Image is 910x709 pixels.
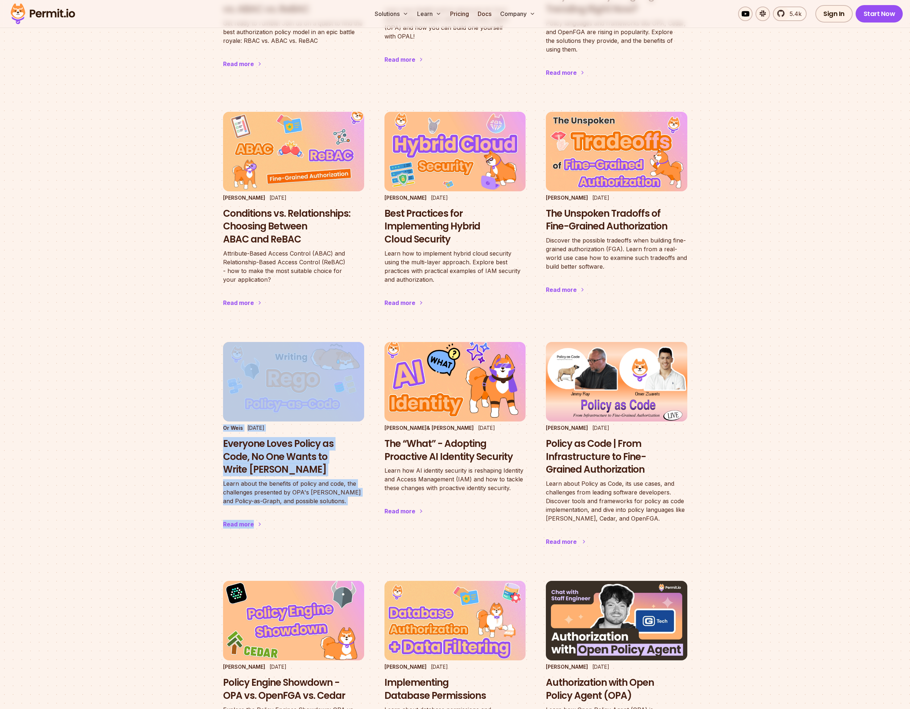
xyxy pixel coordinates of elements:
[546,581,687,660] img: Authorization with Open Policy Agent (OPA)
[856,5,903,23] a: Start Now
[384,342,526,530] a: The “What” - Adopting Proactive AI Identity Security[PERSON_NAME]& [PERSON_NAME][DATE]The “What” ...
[223,479,364,505] p: Learn about the benefits of policy and code, the challenges presented by OPA's [PERSON_NAME] and ...
[223,298,254,307] div: Read more
[384,55,415,64] div: Read more
[223,520,254,529] div: Read more
[546,479,687,523] p: Learn about Policy as Code, its use cases, and challenges from leading software developers. Disco...
[478,425,495,431] time: [DATE]
[546,68,577,77] div: Read more
[384,112,526,322] a: Best Practices for Implementing Hybrid Cloud Security[PERSON_NAME][DATE]Best Practices for Implem...
[384,298,415,307] div: Read more
[414,7,444,21] button: Learn
[546,236,687,271] p: Discover the possible tradeoffs when building fine-grained authorization (FGA). Learn from a real...
[546,112,687,191] img: The Unspoken Tradoffs of Fine-Grained Authorization
[384,507,415,516] div: Read more
[223,424,243,432] p: Or Weis
[592,425,609,431] time: [DATE]
[431,195,448,201] time: [DATE]
[7,1,78,26] img: Permit logo
[546,437,687,476] h3: Policy as Code | From Infrastructure to Fine-Grained Authorization
[546,537,577,546] div: Read more
[785,9,802,18] span: 5.4k
[384,437,526,464] h3: The “What” - Adopting Proactive AI Identity Security
[447,7,472,21] a: Pricing
[546,285,577,294] div: Read more
[546,207,687,233] h3: The Unspoken Tradoffs of Fine-Grained Authorization
[223,19,364,45] p: Get ready to rumble! Join us on a quest to find the best authorization policy model in an epic ba...
[431,664,448,670] time: [DATE]
[475,7,494,21] a: Docs
[223,194,265,201] p: [PERSON_NAME]
[384,663,427,671] p: [PERSON_NAME]
[223,663,265,671] p: [PERSON_NAME]
[223,437,364,476] h3: Everyone Loves Policy as Code, No One Wants to Write [PERSON_NAME]
[384,466,526,492] p: Learn how AI identity security is reshaping Identity and Access Management (IAM) and how to tackl...
[546,424,588,432] p: [PERSON_NAME]
[269,195,287,201] time: [DATE]
[223,112,364,191] img: Conditions vs. Relationships: Choosing Between ABAC and ReBAC
[372,7,411,21] button: Solutions
[384,112,526,191] img: Best Practices for Implementing Hybrid Cloud Security
[546,112,687,309] a: The Unspoken Tradoffs of Fine-Grained Authorization[PERSON_NAME][DATE]The Unspoken Tradoffs of Fi...
[223,676,364,702] h3: Policy Engine Showdown - OPA vs. OpenFGA vs. Cedar
[384,581,526,660] img: Implementing Database Permissions
[223,581,364,660] img: Policy Engine Showdown - OPA vs. OpenFGA vs. Cedar
[497,7,538,21] button: Company
[546,663,588,671] p: [PERSON_NAME]
[546,342,687,561] a: Policy as Code | From Infrastructure to Fine-Grained Authorization[PERSON_NAME][DATE]Policy as Co...
[592,664,609,670] time: [DATE]
[384,249,526,284] p: Learn how to implement hybrid cloud security using the multi-layer approach. Explore best practic...
[223,342,364,543] a: Everyone Loves Policy as Code, No One Wants to Write RegoOr Weis[DATE]Everyone Loves Policy as Co...
[384,342,526,421] img: The “What” - Adopting Proactive AI Identity Security
[223,112,364,322] a: Conditions vs. Relationships: Choosing Between ABAC and ReBAC[PERSON_NAME][DATE]Conditions vs. Re...
[223,207,364,246] h3: Conditions vs. Relationships: Choosing Between ABAC and ReBAC
[247,425,264,431] time: [DATE]
[815,5,853,23] a: Sign In
[223,60,254,68] div: Read more
[592,195,609,201] time: [DATE]
[384,676,526,702] h3: Implementing Database Permissions
[384,194,427,201] p: [PERSON_NAME]
[546,194,588,201] p: [PERSON_NAME]
[223,249,364,284] p: Attribute-Based Access Control (ABAC) and Relationship-Based Access Control (ReBAC) - how to make...
[539,338,694,425] img: Policy as Code | From Infrastructure to Fine-Grained Authorization
[773,7,807,21] a: 5.4k
[546,19,687,54] p: Policy languages and frameworks like OPA, Cedar, and OpenFGA are rising in popularity. Explore th...
[384,207,526,246] h3: Best Practices for Implementing Hybrid Cloud Security
[546,676,687,702] h3: Authorization with Open Policy Agent (OPA)
[223,342,364,421] img: Everyone Loves Policy as Code, No One Wants to Write Rego
[269,664,287,670] time: [DATE]
[384,424,474,432] p: [PERSON_NAME] & [PERSON_NAME]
